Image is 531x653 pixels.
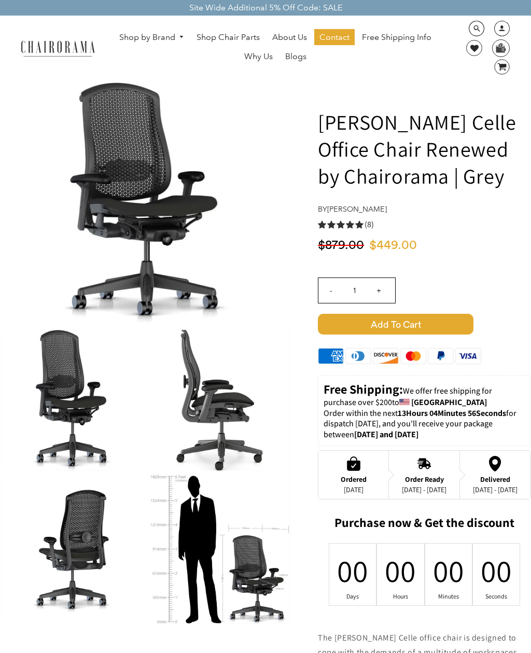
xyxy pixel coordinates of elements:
[324,385,494,408] span: We offer free shipping for purchase over $200
[318,108,531,189] h1: [PERSON_NAME] Celle Office Chair Renewed by Chairorama | Grey
[411,397,487,408] strong: [GEOGRAPHIC_DATA]
[150,475,290,623] img: Herman Miller Celle Office Chair Renewed by Chairorama | Grey - chairorama
[492,592,501,601] div: Seconds
[324,381,403,397] strong: Free Shipping:
[362,32,431,43] span: Free Shipping Info
[197,32,260,43] span: Shop Chair Parts
[280,48,312,65] a: Blogs
[285,51,306,62] span: Blogs
[191,29,265,46] a: Shop Chair Parts
[354,429,418,440] strong: [DATE] and [DATE]
[473,475,518,483] div: Delivered
[239,48,278,65] a: Why Us
[267,29,312,46] a: About Us
[324,408,525,440] p: Order within the next for dispatch [DATE], and you'll receive your package between
[396,592,406,601] div: Hours
[314,29,355,46] a: Contact
[402,485,446,494] div: [DATE] - [DATE]
[16,39,100,57] img: chairorama
[327,204,387,214] a: [PERSON_NAME]
[473,485,518,494] div: [DATE] - [DATE]
[318,314,473,335] span: Add to Cart
[150,330,290,470] img: Herman Miller Celle Office Chair Renewed by Chairorama | Grey - chairorama
[366,278,391,303] input: +
[318,205,531,214] h4: by
[398,408,506,419] span: 13Hours 04Minutes 56Seconds
[365,219,374,230] span: (8)
[348,592,358,601] div: Days
[341,475,367,483] div: Ordered
[348,550,358,591] div: 00
[369,239,417,252] span: $449.00
[318,278,343,303] input: -
[318,239,364,252] span: $879.00
[318,219,531,230] a: 5.0 rating (8 votes)
[2,330,142,470] img: Herman Miller Celle Office Chair Renewed by Chairorama | Grey - chairorama
[2,475,142,623] img: Herman Miller Celle Office Chair Renewed by Chairorama | Grey - chairorama
[443,592,453,601] div: Minutes
[341,485,367,494] div: [DATE]
[493,40,509,55] img: WhatsApp_Image_2024-07-12_at_16.23.01.webp
[319,32,350,43] span: Contact
[402,475,446,483] div: Order Ready
[318,515,531,535] h2: Purchase now & Get the discount
[318,314,531,335] button: Add to Cart
[105,29,446,67] nav: DesktopNavigation
[396,550,406,591] div: 00
[357,29,437,46] a: Free Shipping Info
[443,550,453,591] div: 00
[272,32,307,43] span: About Us
[324,381,525,408] p: to
[244,51,273,62] span: Why Us
[492,550,501,591] div: 00
[114,30,190,46] a: Shop by Brand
